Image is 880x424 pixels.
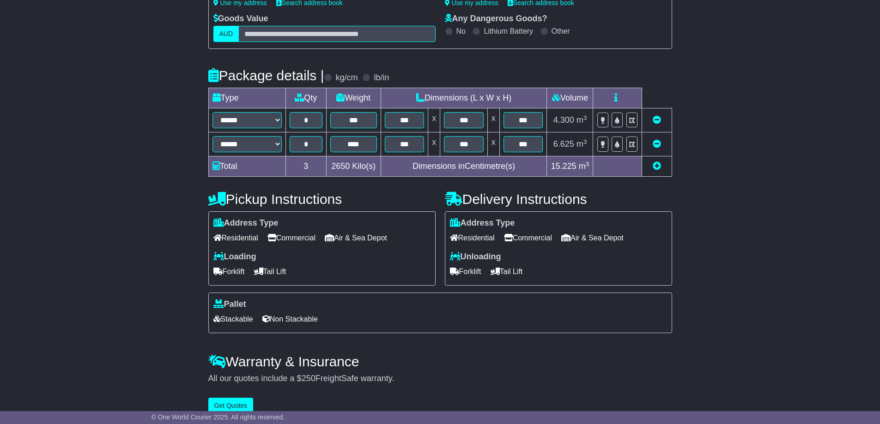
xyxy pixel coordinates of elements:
[208,354,672,369] h4: Warranty & Insurance
[428,132,440,156] td: x
[456,27,466,36] label: No
[445,191,672,207] h4: Delivery Instructions
[504,231,552,245] span: Commercial
[561,231,624,245] span: Air & Sea Depot
[487,108,499,132] td: x
[213,312,253,326] span: Stackable
[335,73,358,83] label: kg/cm
[152,413,285,421] span: © One World Courier 2025. All rights reserved.
[579,161,589,171] span: m
[267,231,316,245] span: Commercial
[653,139,661,149] a: Remove this item
[208,68,324,83] h4: Package details |
[551,161,577,171] span: 15.225
[213,26,239,42] label: AUD
[285,88,326,108] td: Qty
[487,132,499,156] td: x
[213,218,279,228] label: Address Type
[450,218,515,228] label: Address Type
[285,156,326,177] td: 3
[577,139,587,149] span: m
[213,252,256,262] label: Loading
[208,88,285,108] td: Type
[326,156,381,177] td: Kilo(s)
[583,138,587,145] sup: 3
[208,374,672,384] div: All our quotes include a $ FreightSafe warranty.
[208,191,436,207] h4: Pickup Instructions
[445,14,547,24] label: Any Dangerous Goods?
[552,27,570,36] label: Other
[381,88,547,108] td: Dimensions (L x W x H)
[583,114,587,121] sup: 3
[331,161,350,171] span: 2650
[374,73,389,83] label: lb/in
[213,14,268,24] label: Goods Value
[208,398,254,414] button: Get Quotes
[577,115,587,125] span: m
[325,231,387,245] span: Air & Sea Depot
[254,264,286,279] span: Tail Lift
[262,312,318,326] span: Non Stackable
[450,231,495,245] span: Residential
[547,88,593,108] td: Volume
[553,139,574,149] span: 6.625
[653,115,661,125] a: Remove this item
[208,156,285,177] td: Total
[450,252,501,262] label: Unloading
[553,115,574,125] span: 4.300
[586,161,589,167] sup: 3
[381,156,547,177] td: Dimensions in Centimetre(s)
[428,108,440,132] td: x
[653,161,661,171] a: Add new item
[302,374,316,383] span: 250
[213,299,246,310] label: Pallet
[484,27,533,36] label: Lithium Battery
[213,231,258,245] span: Residential
[213,264,245,279] span: Forklift
[450,264,481,279] span: Forklift
[491,264,523,279] span: Tail Lift
[326,88,381,108] td: Weight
